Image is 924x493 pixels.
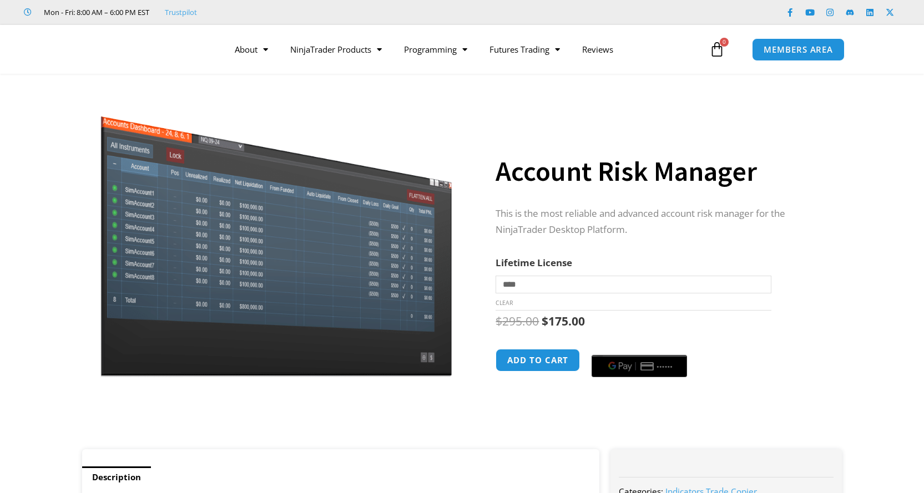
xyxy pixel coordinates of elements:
[496,299,513,307] a: Clear options
[542,313,548,329] span: $
[658,363,674,370] text: ••••••
[764,45,833,54] span: MEMBERS AREA
[224,37,706,62] nav: Menu
[478,37,571,62] a: Futures Trading
[496,256,572,269] label: Lifetime License
[496,206,820,238] p: This is the most reliable and advanced account risk manager for the NinjaTrader Desktop Platform.
[496,152,820,191] h1: Account Risk Manager
[279,37,393,62] a: NinjaTrader Products
[165,6,197,19] a: Trustpilot
[592,355,687,377] button: Buy with GPay
[496,349,580,372] button: Add to cart
[542,313,585,329] bdi: 175.00
[589,347,689,348] iframe: Secure payment input frame
[64,29,184,69] img: LogoAI | Affordable Indicators – NinjaTrader
[496,313,539,329] bdi: 295.00
[752,38,845,61] a: MEMBERS AREA
[496,313,502,329] span: $
[82,466,151,488] a: Description
[571,37,624,62] a: Reviews
[224,37,279,62] a: About
[41,6,149,19] span: Mon - Fri: 8:00 AM – 6:00 PM EST
[720,38,729,47] span: 0
[393,37,478,62] a: Programming
[693,33,741,65] a: 0
[98,93,455,377] img: Screenshot 2024-08-26 15462845454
